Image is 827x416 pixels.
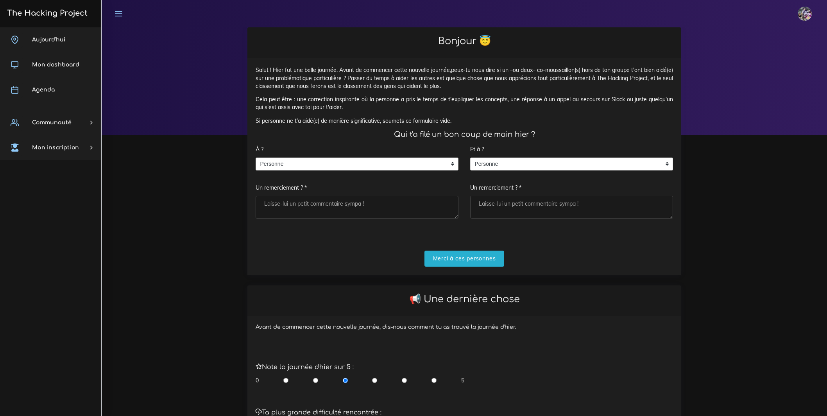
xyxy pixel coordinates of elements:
[256,158,446,170] span: Personne
[256,294,673,305] h2: 📢 Une dernière chose
[470,180,521,196] label: Un remerciement ? *
[256,36,673,47] h2: Bonjour 😇
[256,377,464,384] div: 0 5
[798,7,812,21] img: eg54bupqcshyolnhdacp.jpg
[256,66,673,90] p: Salut ! Hier fut une belle journée. Avant de commencer cette nouvelle journée,peux-tu nous dire s...
[471,158,661,170] span: Personne
[470,142,484,158] label: Et à ?
[256,117,673,125] p: Si personne ne t'a aidé(e) de manière significative, soumets ce formulaire vide.
[32,87,55,93] span: Agenda
[256,130,673,139] h4: Qui t'a filé un bon coup de main hier ?
[256,180,307,196] label: Un remerciement ? *
[256,95,673,111] p: Cela peut être : une correction inspirante où la personne a pris le temps de t'expliquer les conc...
[256,324,673,331] h6: Avant de commencer cette nouvelle journée, dis-nous comment tu as trouvé la journée d'hier.
[32,62,79,68] span: Mon dashboard
[424,251,505,267] input: Merci à ces personnes
[5,9,88,18] h3: The Hacking Project
[32,145,79,151] span: Mon inscription
[32,37,65,43] span: Aujourd'hui
[32,120,72,126] span: Communauté
[256,364,673,371] h5: Note la journée d'hier sur 5 :
[256,142,263,158] label: À ?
